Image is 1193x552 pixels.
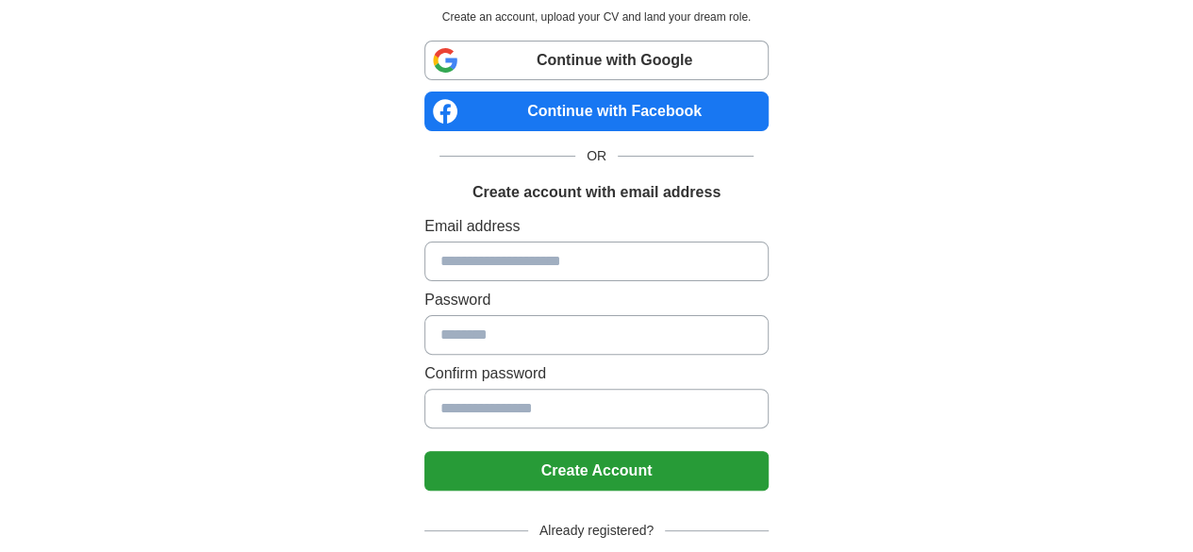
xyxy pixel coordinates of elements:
span: Already registered? [528,521,665,541]
span: OR [575,146,618,166]
button: Create Account [424,451,769,491]
p: Create an account, upload your CV and land your dream role. [428,8,765,25]
label: Confirm password [424,362,769,385]
h1: Create account with email address [472,181,721,204]
label: Email address [424,215,769,238]
label: Password [424,289,769,311]
a: Continue with Facebook [424,92,769,131]
a: Continue with Google [424,41,769,80]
